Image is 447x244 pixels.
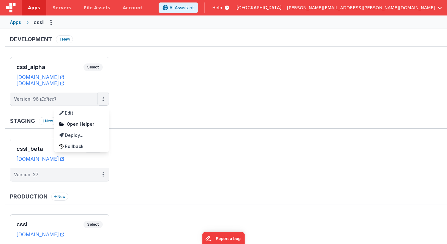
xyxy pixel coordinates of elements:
[212,5,222,11] span: Help
[287,5,435,11] span: [PERSON_NAME][EMAIL_ADDRESS][PERSON_NAME][DOMAIN_NAME]
[28,5,40,11] span: Apps
[54,107,109,152] div: Options
[237,5,442,11] button: [GEOGRAPHIC_DATA] — [PERSON_NAME][EMAIL_ADDRESS][PERSON_NAME][DOMAIN_NAME]
[52,5,71,11] span: Servers
[237,5,287,11] span: [GEOGRAPHIC_DATA] —
[54,141,109,152] a: Rollback
[54,130,109,141] a: Deploy...
[67,121,94,127] span: Open Helper
[54,107,109,119] a: Edit
[159,2,198,13] button: AI Assistant
[84,5,111,11] span: File Assets
[169,5,194,11] span: AI Assistant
